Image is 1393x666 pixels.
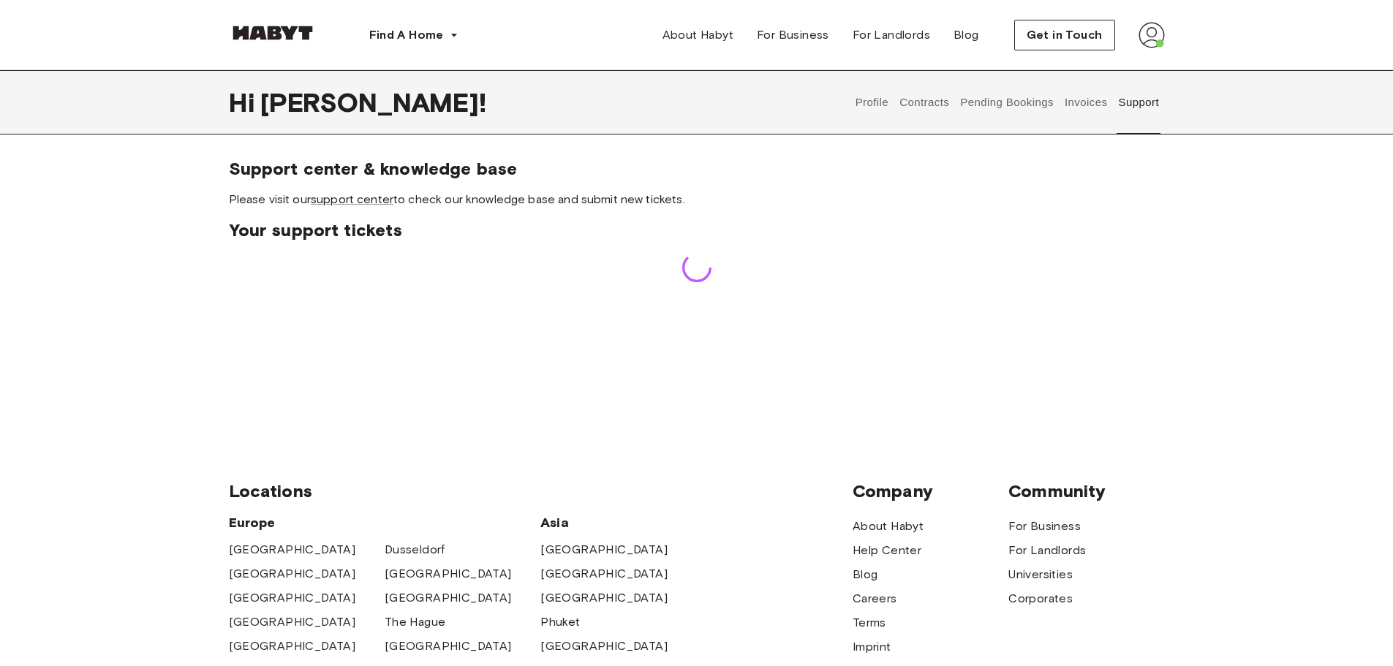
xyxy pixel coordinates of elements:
[385,613,446,631] a: The Hague
[1014,20,1115,50] button: Get in Touch
[385,565,512,583] a: [GEOGRAPHIC_DATA]
[1008,566,1073,583] a: Universities
[229,613,356,631] a: [GEOGRAPHIC_DATA]
[1008,590,1073,608] a: Corporates
[540,613,580,631] a: Phuket
[757,26,829,44] span: For Business
[229,541,356,559] a: [GEOGRAPHIC_DATA]
[1117,70,1161,135] button: Support
[942,20,991,50] a: Blog
[540,541,668,559] a: [GEOGRAPHIC_DATA]
[850,70,1164,135] div: user profile tabs
[229,637,356,655] a: [GEOGRAPHIC_DATA]
[853,26,930,44] span: For Landlords
[853,614,886,632] a: Terms
[385,589,512,607] a: [GEOGRAPHIC_DATA]
[1008,480,1164,502] span: Community
[853,70,891,135] button: Profile
[229,158,1165,180] span: Support center & knowledge base
[385,541,445,559] a: Dusseldorf
[229,480,853,502] span: Locations
[841,20,942,50] a: For Landlords
[540,589,668,607] a: [GEOGRAPHIC_DATA]
[1008,518,1081,535] a: For Business
[662,26,733,44] span: About Habyt
[229,565,356,583] a: [GEOGRAPHIC_DATA]
[229,589,356,607] a: [GEOGRAPHIC_DATA]
[1139,22,1165,48] img: avatar
[745,20,841,50] a: For Business
[229,219,1165,241] span: Your support tickets
[853,480,1008,502] span: Company
[229,26,317,40] img: Habyt
[853,638,891,656] a: Imprint
[1027,26,1103,44] span: Get in Touch
[540,514,696,531] span: Asia
[959,70,1056,135] button: Pending Bookings
[540,565,668,583] a: [GEOGRAPHIC_DATA]
[311,192,393,206] a: support center
[229,192,1165,208] span: Please visit our to check our knowledge base and submit new tickets.
[898,70,951,135] button: Contracts
[954,26,979,44] span: Blog
[1008,542,1086,559] a: For Landlords
[853,542,921,559] a: Help Center
[853,590,897,608] a: Careers
[853,566,878,583] a: Blog
[358,20,470,50] button: Find A Home
[369,26,444,44] span: Find A Home
[229,514,541,531] span: Europe
[385,637,512,655] a: [GEOGRAPHIC_DATA]
[229,87,260,118] span: Hi
[1062,70,1109,135] button: Invoices
[651,20,745,50] a: About Habyt
[260,87,486,118] span: [PERSON_NAME] !
[540,637,668,655] a: [GEOGRAPHIC_DATA]
[853,518,924,535] a: About Habyt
